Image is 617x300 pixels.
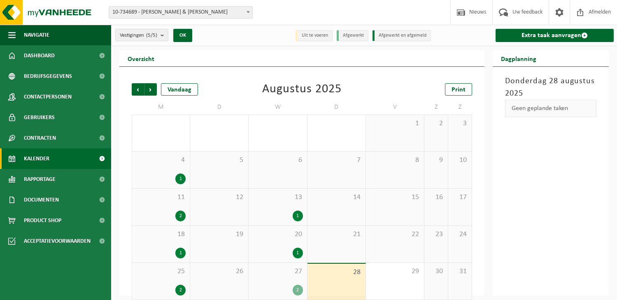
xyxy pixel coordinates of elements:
span: 5 [194,156,244,165]
a: Extra taak aanvragen [496,29,614,42]
span: 3 [452,119,468,128]
span: 29 [370,267,420,276]
span: 26 [194,267,244,276]
span: Bedrijfsgegevens [24,66,72,87]
span: 7 [312,156,361,165]
h2: Overzicht [119,50,163,66]
a: Print [445,83,472,96]
li: Uit te voeren [296,30,333,41]
span: 22 [370,230,420,239]
span: Contracten [24,128,56,148]
div: 2 [175,285,186,295]
td: V [366,100,424,115]
span: 13 [253,193,303,202]
div: 1 [175,248,186,258]
button: OK [173,29,192,42]
span: 21 [312,230,361,239]
span: Vorige [132,83,144,96]
span: 1 [370,119,420,128]
td: M [132,100,190,115]
div: 1 [293,211,303,221]
div: Geen geplande taken [505,100,596,117]
span: Acceptatievoorwaarden [24,231,91,251]
span: 31 [452,267,468,276]
h3: Donderdag 28 augustus 2025 [505,75,596,100]
h2: Dagplanning [493,50,545,66]
span: Print [452,87,466,93]
td: Z [424,100,448,115]
span: Volgende [144,83,157,96]
td: D [307,100,366,115]
div: 2 [293,285,303,295]
li: Afgewerkt en afgemeld [373,30,431,41]
span: 18 [136,230,186,239]
count: (5/5) [146,33,157,38]
span: 23 [428,230,444,239]
span: Navigatie [24,25,49,45]
span: Vestigingen [120,29,157,42]
span: Rapportage [24,169,56,190]
span: 4 [136,156,186,165]
span: 6 [253,156,303,165]
span: 15 [370,193,420,202]
div: 2 [175,211,186,221]
span: Documenten [24,190,59,210]
button: Vestigingen(5/5) [115,29,168,41]
li: Afgewerkt [337,30,368,41]
span: 10-734689 - ROGER & ROGER - MOUSCRON [109,7,252,18]
td: W [249,100,307,115]
span: 19 [194,230,244,239]
span: 12 [194,193,244,202]
span: 30 [428,267,444,276]
span: 24 [452,230,468,239]
span: 8 [370,156,420,165]
span: 27 [253,267,303,276]
span: Product Shop [24,210,61,231]
span: 10-734689 - ROGER & ROGER - MOUSCRON [109,6,253,19]
span: 17 [452,193,468,202]
span: Kalender [24,148,49,169]
div: Augustus 2025 [262,83,342,96]
span: 25 [136,267,186,276]
span: 2 [428,119,444,128]
div: Vandaag [161,83,198,96]
span: 10 [452,156,468,165]
span: Dashboard [24,45,55,66]
div: 1 [293,248,303,258]
div: 1 [175,173,186,184]
td: Z [448,100,472,115]
span: 9 [428,156,444,165]
span: Contactpersonen [24,87,72,107]
span: 11 [136,193,186,202]
span: 14 [312,193,361,202]
span: Gebruikers [24,107,55,128]
span: 28 [312,268,361,277]
span: 16 [428,193,444,202]
td: D [190,100,249,115]
span: 20 [253,230,303,239]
